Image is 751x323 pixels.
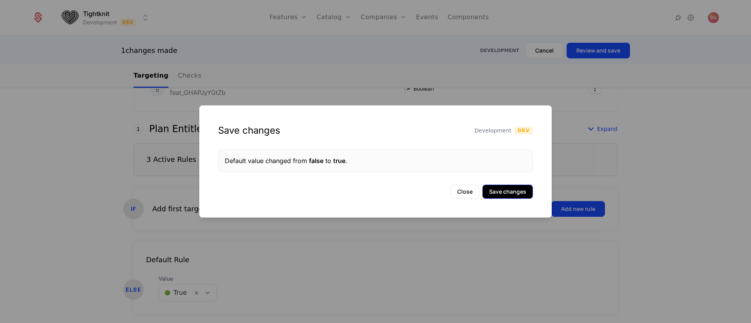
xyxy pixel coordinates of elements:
div: Default value changed from to . [225,156,526,165]
button: Save changes [482,185,533,199]
span: Development [475,127,511,134]
span: false [309,157,323,165]
div: Save changes [218,124,280,137]
span: Dev [515,127,533,134]
button: Close [451,185,479,199]
span: true [333,157,345,165]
